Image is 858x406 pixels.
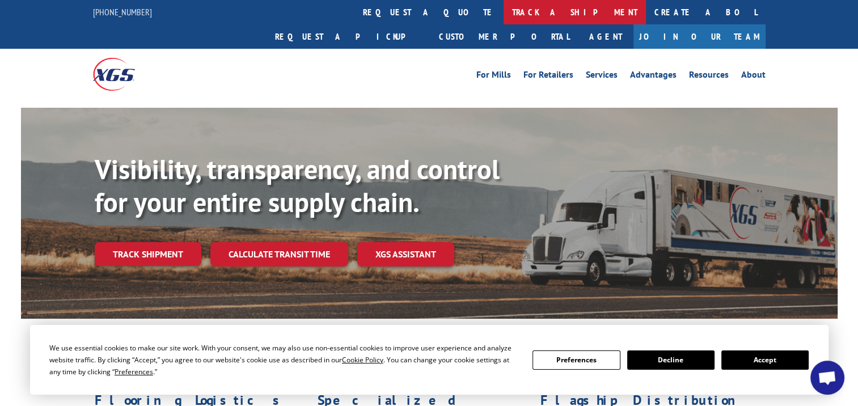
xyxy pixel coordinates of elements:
[342,355,383,365] span: Cookie Policy
[689,70,729,83] a: Resources
[741,70,766,83] a: About
[210,242,348,267] a: Calculate transit time
[633,24,766,49] a: Join Our Team
[721,350,809,370] button: Accept
[95,242,201,266] a: Track shipment
[30,325,829,395] div: Cookie Consent Prompt
[49,342,519,378] div: We use essential cookies to make our site work. With your consent, we may also use non-essential ...
[357,242,454,267] a: XGS ASSISTANT
[476,70,511,83] a: For Mills
[532,350,620,370] button: Preferences
[630,70,677,83] a: Advantages
[523,70,573,83] a: For Retailers
[267,24,430,49] a: Request a pickup
[115,367,153,377] span: Preferences
[627,350,715,370] button: Decline
[586,70,618,83] a: Services
[810,361,844,395] a: Open chat
[95,151,500,219] b: Visibility, transparency, and control for your entire supply chain.
[578,24,633,49] a: Agent
[430,24,578,49] a: Customer Portal
[93,6,152,18] a: [PHONE_NUMBER]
